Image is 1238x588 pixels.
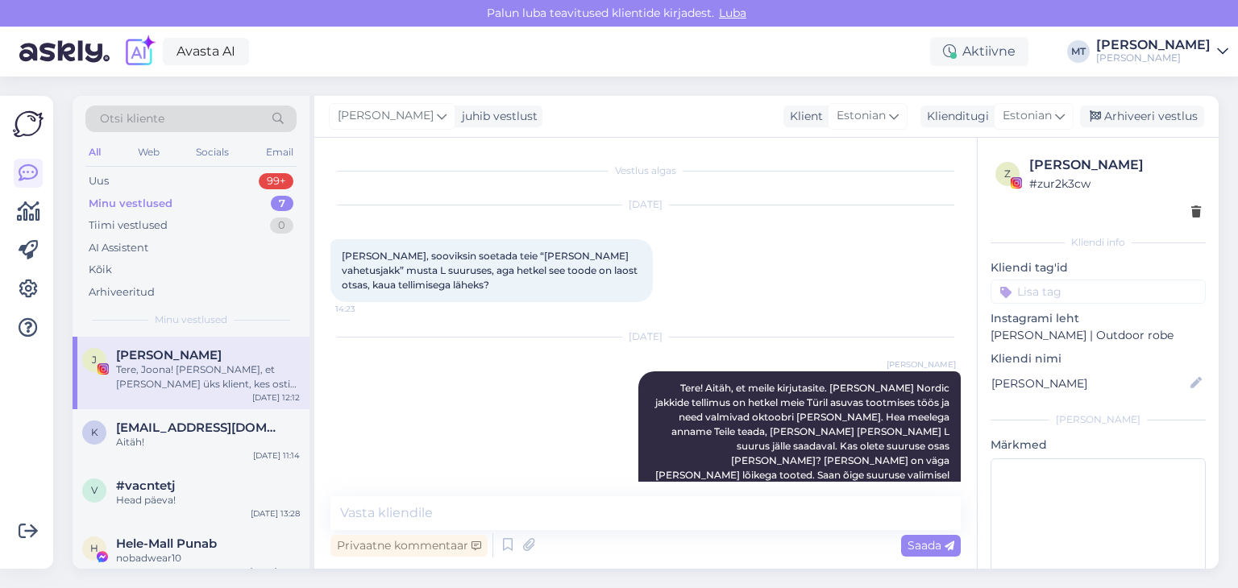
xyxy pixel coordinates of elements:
div: [DATE] 13:28 [251,507,300,520]
div: Kõik [89,262,112,278]
div: Minu vestlused [89,196,172,212]
div: Uus [89,173,109,189]
span: Tere! Aitäh, et meile kirjutasite. [PERSON_NAME] Nordic jakkide tellimus on hetkel meie Türil asu... [655,382,952,510]
p: Märkmed [991,437,1206,453]
div: [PERSON_NAME] [991,412,1206,427]
div: 0 [270,217,293,234]
span: Joona Kalamägi [116,348,222,362]
span: kaarelpogga@hotmail.com [116,420,284,435]
div: Klient [783,108,823,125]
div: Aktiivne [930,37,1028,66]
div: 99+ [259,173,293,189]
p: Kliendi tag'id [991,259,1206,276]
div: Web [135,142,163,163]
div: MT [1067,40,1090,63]
a: [PERSON_NAME][PERSON_NAME] [1096,39,1228,64]
span: Luba [714,6,751,20]
span: k [91,426,98,438]
p: Instagrami leht [991,310,1206,327]
span: 14:23 [335,303,396,315]
span: Otsi kliente [100,110,164,127]
div: nobadwear10 [116,551,300,565]
div: Kliendi info [991,235,1206,250]
input: Lisa tag [991,280,1206,304]
div: Arhiveeri vestlus [1080,106,1204,127]
div: Privaatne kommentaar [330,535,488,557]
div: Head päeva! [116,493,300,507]
span: [PERSON_NAME], sooviksin soetada teie “[PERSON_NAME] vahetusjakk” musta L suuruses, aga hetkel se... [342,250,640,291]
div: Aitäh! [116,435,300,449]
img: explore-ai [123,35,156,68]
span: Hele-Mall Punab [116,536,217,551]
div: [PERSON_NAME] [1029,155,1201,175]
div: [DATE] 12:12 [252,391,300,404]
div: Email [263,142,297,163]
span: J [92,354,97,366]
div: [DATE] [330,197,961,212]
div: Socials [193,142,232,163]
div: Vestlus algas [330,164,961,178]
div: [DATE] [330,329,961,344]
span: Estonian [1003,107,1052,125]
p: [PERSON_NAME] | Outdoor robe [991,327,1206,344]
div: [DATE] 11:14 [253,449,300,462]
span: z [1004,168,1011,180]
div: [PERSON_NAME] [1096,52,1211,64]
div: Klienditugi [920,108,989,125]
div: # zur2k3cw [1029,175,1201,193]
div: juhib vestlust [455,108,538,125]
div: Tere, Joona! [PERSON_NAME], et [PERSON_NAME] üks klient, kes ostis eelmine nädal viimase musta vä... [116,362,300,391]
div: 7 [271,196,293,212]
span: v [91,484,98,496]
img: Askly Logo [13,109,44,139]
span: [PERSON_NAME] [338,107,434,125]
div: All [85,142,104,163]
div: [DATE] 13:34 [250,565,300,578]
div: Tiimi vestlused [89,217,168,234]
span: Estonian [837,107,886,125]
span: H [90,542,98,554]
span: [PERSON_NAME] [887,358,956,371]
span: Minu vestlused [155,313,227,327]
div: AI Assistent [89,240,148,256]
div: Arhiveeritud [89,284,155,300]
input: Lisa nimi [991,375,1187,392]
span: #vacntetj [116,478,175,493]
a: Avasta AI [163,38,249,65]
div: [PERSON_NAME] [1096,39,1211,52]
span: Saada [908,538,954,553]
p: Kliendi nimi [991,350,1206,367]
